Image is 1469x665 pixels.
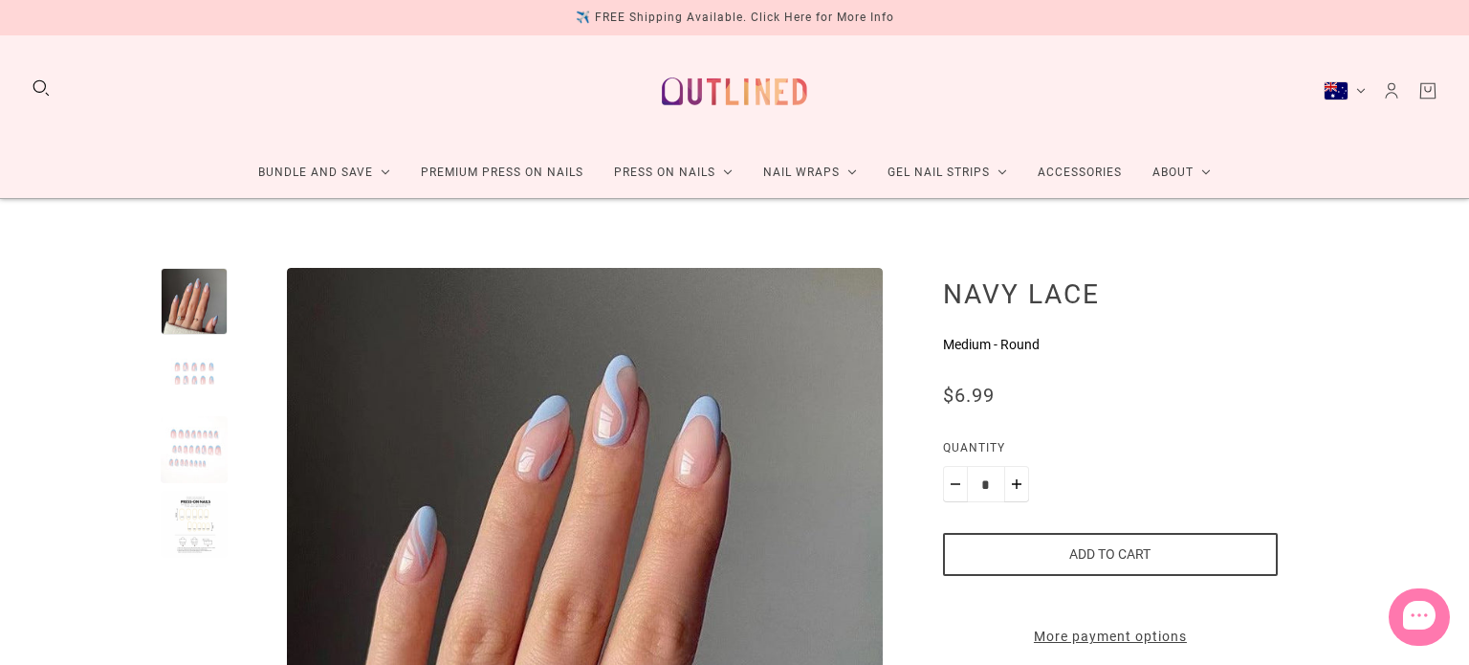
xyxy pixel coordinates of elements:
a: Bundle and Save [243,147,406,198]
h1: Navy Lace [943,277,1278,310]
button: Search [31,78,52,99]
a: Accessories [1022,147,1137,198]
button: Add to cart [943,533,1278,576]
button: Australia [1324,81,1366,100]
span: $6.99 [943,384,995,407]
a: Cart [1417,80,1438,101]
p: Medium - Round [943,335,1278,355]
a: Outlined [650,51,819,132]
a: Premium Press On Nails [406,147,599,198]
a: About [1137,147,1226,198]
a: More payment options [943,627,1278,647]
div: ✈️ FREE Shipping Available. Click Here for More Info [576,8,894,28]
a: Gel Nail Strips [872,147,1022,198]
a: Nail Wraps [748,147,872,198]
label: Quantity [943,438,1278,466]
button: Plus [1004,466,1029,502]
button: Minus [943,466,968,502]
a: Press On Nails [599,147,748,198]
a: Account [1381,80,1402,101]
